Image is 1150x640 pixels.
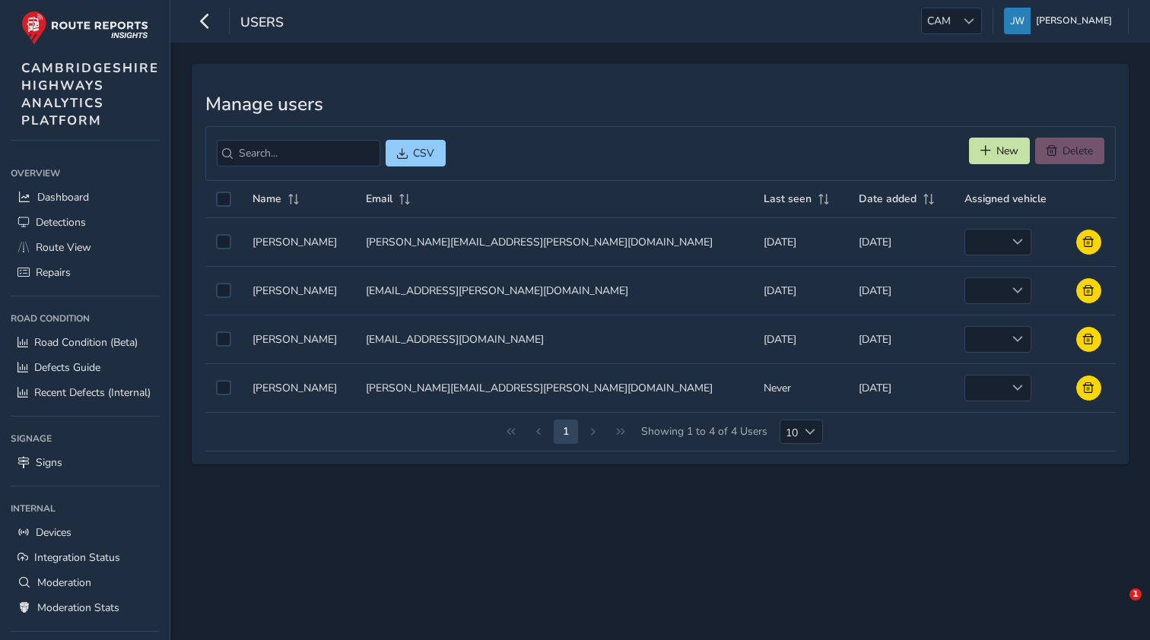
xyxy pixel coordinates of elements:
td: [PERSON_NAME] [242,363,356,412]
div: Select auth0|688c9952930a95f72b987527 [216,283,231,298]
img: rr logo [21,11,148,45]
a: Recent Defects (Internal) [11,380,159,405]
span: Email [366,192,392,206]
span: Assigned vehicle [964,192,1047,206]
span: Defects Guide [34,360,100,375]
div: Road Condition [11,307,159,330]
a: Moderation [11,570,159,595]
a: Moderation Stats [11,595,159,620]
a: Dashboard [11,185,159,210]
div: Select auth0|688c9948ed0800eea85e339b [216,331,231,347]
a: Repairs [11,260,159,285]
span: CAM [922,8,956,33]
span: Repairs [36,265,71,280]
td: [DATE] [753,315,848,363]
td: [PERSON_NAME][EMAIL_ADDRESS][PERSON_NAME][DOMAIN_NAME] [355,217,752,266]
span: Date added [859,192,917,206]
button: New [969,138,1030,164]
td: [PERSON_NAME] [242,266,356,315]
span: Dashboard [37,190,89,204]
span: Name [253,192,281,206]
span: Road Condition (Beta) [34,335,138,350]
div: Internal [11,497,159,520]
div: Choose [798,420,823,443]
a: Road Condition (Beta) [11,330,159,355]
span: Integration Status [34,550,120,565]
span: CAMBRIDGESHIRE HIGHWAYS ANALYTICS PLATFORM [21,59,159,129]
div: Select auth0|688b403e952771f0f1285b5b [216,380,231,395]
span: 10 [780,420,798,443]
div: Signage [11,427,159,450]
a: Signs [11,450,159,475]
a: Defects Guide [11,355,159,380]
button: Page 2 [554,420,578,444]
td: [DATE] [753,217,848,266]
span: Last seen [764,192,812,206]
a: Detections [11,210,159,235]
span: Showing 1 to 4 of 4 Users [636,420,773,444]
iframe: Intercom live chat [1098,588,1135,625]
div: Overview [11,162,159,185]
td: [PERSON_NAME] [242,217,356,266]
span: [PERSON_NAME] [1036,8,1112,34]
td: [DATE] [848,266,954,315]
a: Route View [11,235,159,260]
span: New [996,144,1018,158]
a: Integration Status [11,545,159,570]
td: [EMAIL_ADDRESS][PERSON_NAME][DOMAIN_NAME] [355,266,752,315]
td: [DATE] [753,266,848,315]
span: Route View [36,240,91,255]
td: [PERSON_NAME][EMAIL_ADDRESS][PERSON_NAME][DOMAIN_NAME] [355,363,752,412]
td: Never [753,363,848,412]
span: CSV [413,146,434,160]
span: Devices [36,525,71,540]
td: [PERSON_NAME] [242,315,356,363]
a: Devices [11,520,159,545]
span: Recent Defects (Internal) [34,385,151,400]
span: Moderation [37,575,91,590]
button: CSV [386,140,446,166]
td: [DATE] [848,217,954,266]
span: Moderation Stats [37,600,119,615]
span: 1 [1129,588,1142,600]
input: Search... [217,140,380,166]
button: [PERSON_NAME] [1004,8,1117,34]
span: Detections [36,215,86,230]
span: Users [240,13,284,34]
td: [DATE] [848,315,954,363]
span: Signs [36,455,62,470]
img: diamond-layout [1004,8,1031,34]
h3: Manage users [205,93,1116,116]
td: [EMAIL_ADDRESS][DOMAIN_NAME] [355,315,752,363]
div: Select auth0|688b40323bfb6caf90d7abb7 [216,234,231,249]
td: [DATE] [848,363,954,412]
